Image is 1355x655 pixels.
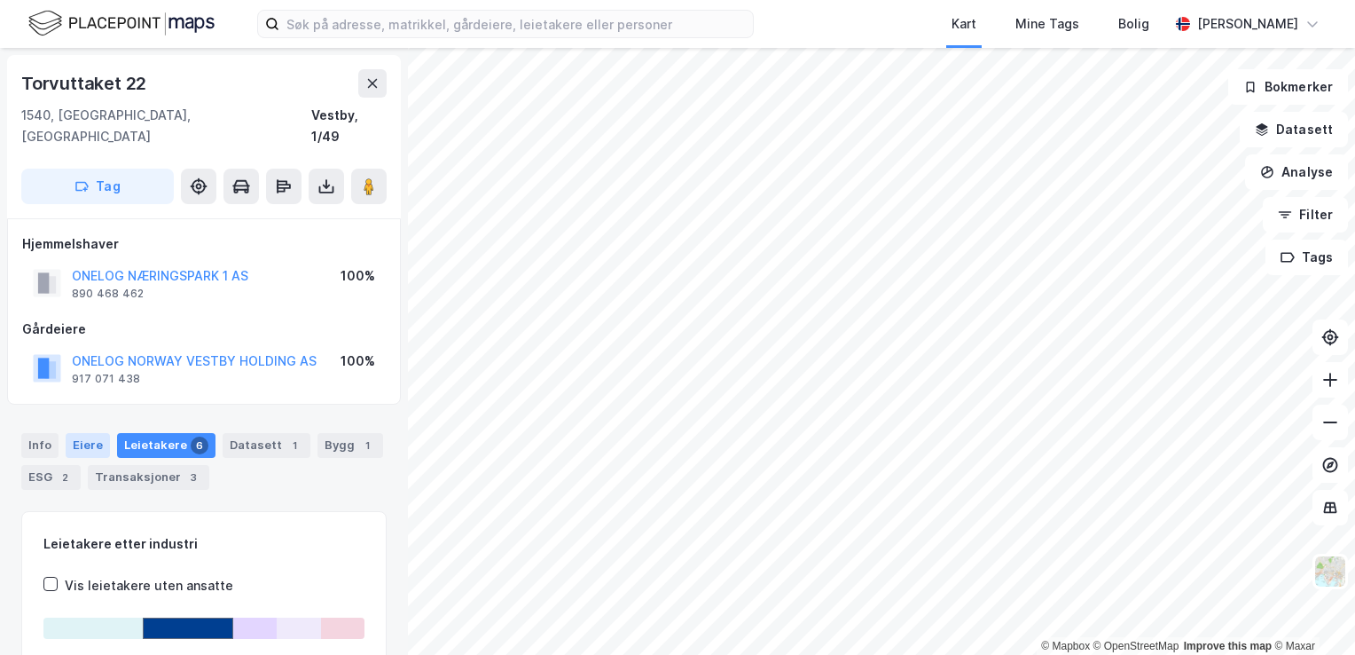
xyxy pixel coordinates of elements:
[117,433,215,458] div: Leietakere
[191,437,208,454] div: 6
[1240,112,1348,147] button: Datasett
[1197,13,1298,35] div: [PERSON_NAME]
[56,469,74,486] div: 2
[21,69,150,98] div: Torvuttaket 22
[66,433,110,458] div: Eiere
[22,233,386,255] div: Hjemmelshaver
[1245,154,1348,190] button: Analyse
[279,11,753,37] input: Søk på adresse, matrikkel, gårdeiere, leietakere eller personer
[286,437,303,454] div: 1
[1228,69,1348,105] button: Bokmerker
[88,465,209,490] div: Transaksjoner
[43,533,364,555] div: Leietakere etter industri
[358,437,376,454] div: 1
[28,8,215,39] img: logo.f888ab2527a4732fd821a326f86c7f29.svg
[1266,570,1355,655] iframe: Chat Widget
[1263,197,1348,233] button: Filter
[65,575,233,596] div: Vis leietakere uten ansatte
[1041,640,1090,652] a: Mapbox
[223,433,310,458] div: Datasett
[317,433,383,458] div: Bygg
[1015,13,1079,35] div: Mine Tags
[1313,555,1347,588] img: Z
[22,319,386,340] div: Gårdeiere
[72,287,144,301] div: 890 468 462
[21,105,311,147] div: 1540, [GEOGRAPHIC_DATA], [GEOGRAPHIC_DATA]
[1118,13,1149,35] div: Bolig
[1184,640,1272,652] a: Improve this map
[311,105,387,147] div: Vestby, 1/49
[1093,640,1179,652] a: OpenStreetMap
[952,13,976,35] div: Kart
[1265,240,1348,275] button: Tags
[21,433,59,458] div: Info
[21,169,174,204] button: Tag
[341,351,375,372] div: 100%
[184,469,202,486] div: 3
[21,465,81,490] div: ESG
[341,265,375,287] div: 100%
[72,372,140,386] div: 917 071 438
